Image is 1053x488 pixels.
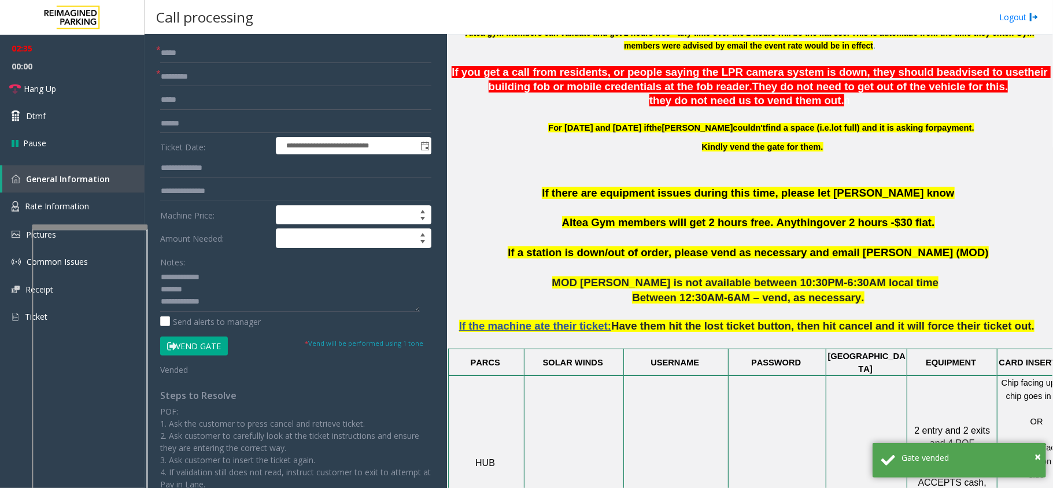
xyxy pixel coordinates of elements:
span: If there are equipment issues during this time, please let [PERSON_NAME] know [542,187,954,199]
span: . [749,80,752,93]
span: Kindly vend the gate for them. [702,142,823,151]
span: Increase value [415,229,431,238]
span: Decrease value [415,238,431,247]
span: 2 entry and 2 exits and 4 POF machines [914,426,992,461]
span: Common Issues [27,256,88,267]
span: [GEOGRAPHIC_DATA] [828,352,906,374]
h4: Steps to Resolve [160,390,431,401]
span: If the machine ate their ticket: [459,320,611,332]
span: EQUIPMENT [926,358,976,367]
span: OR [1030,417,1043,426]
h3: Call processing [150,3,259,31]
span: Ticket [25,311,47,322]
span: payment. [937,123,974,132]
div: Gate vended [901,452,1037,464]
span: $30 flat. [895,216,934,228]
span: They do not need to get out of the vehicle for this. [752,80,1008,93]
span: SOLAR WINDS [543,358,603,367]
a: Logout [999,11,1039,23]
img: 'icon' [12,201,19,212]
label: Notes: [160,252,185,268]
span: Pause [23,137,46,149]
button: Vend Gate [160,337,228,356]
img: 'icon' [12,175,20,183]
label: Send alerts to manager [160,316,261,328]
span: PARCS [471,358,500,367]
img: 'icon' [12,257,21,267]
span: Between 12:30AM-6AM – vend, as necessary. [632,291,864,304]
button: Close [1034,448,1041,465]
span: Hang Up [24,83,56,95]
span: HUB [475,458,495,468]
span: lot full) and it is asking for [832,123,937,132]
img: 'icon' [12,286,20,293]
span: couldn't [733,123,766,133]
a: General Information [2,165,145,193]
span: their building fob or mobile credentials at the fob reader [489,66,1051,93]
span: n [844,94,850,106]
label: Machine Price: [157,205,273,225]
span: USERNAME [651,358,699,367]
small: Vend will be performed using 1 tone [305,339,423,347]
span: advised to use [949,66,1025,78]
img: 'icon' [12,231,20,238]
span: find a space ( [766,123,820,132]
span: If you get a call from residents, or people saying the LPR camera system is down, they should be [452,66,949,78]
span: Pictures [26,229,56,240]
span: [PERSON_NAME] [662,123,733,132]
span: i.e. [820,123,832,132]
label: Ticket Date: [157,137,273,154]
span: If a station is down/out of order, please vend as necessary and email [PERSON_NAME] (MOD) [508,246,988,258]
span: General Information [26,173,110,184]
img: 'icon' [12,312,19,322]
span: × [1034,449,1041,464]
span: Altea Gym members will get 2 hours free. Anything [562,216,823,228]
span: they do not need us to vend them out. [649,94,844,106]
p: . [451,27,1048,53]
span: Increase value [415,206,431,215]
span: Receipt [25,284,53,295]
span: over 2 hours - [823,216,895,228]
span: Have them hit the lost ticket button, then hit cancel and it will force their ticket out. [611,320,1034,332]
span: PASSWORD [751,358,801,367]
span: MOD [PERSON_NAME] is not available between 10:30PM-6:30AM local time [552,276,939,289]
span: Decrease value [415,215,431,224]
img: logout [1029,11,1039,23]
span: the [649,123,662,132]
label: Amount Needed: [157,228,273,248]
span: Toggle popup [418,138,431,154]
span: Dtmf [26,110,46,122]
span: For [DATE] and [DATE] if [548,123,649,132]
span: Rate Information [25,201,89,212]
span: Vended [160,364,188,375]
